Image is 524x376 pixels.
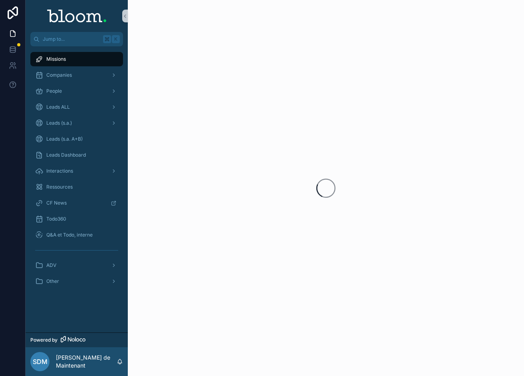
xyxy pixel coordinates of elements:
[30,196,123,210] a: CF News
[46,168,73,174] span: Interactions
[46,184,73,190] span: Ressources
[46,216,66,222] span: Todo360
[30,68,123,82] a: Companies
[30,228,123,242] a: Q&A et Todo, interne
[46,104,70,110] span: Leads ALL
[46,72,72,78] span: Companies
[30,52,123,66] a: Missions
[46,200,67,206] span: CF News
[46,88,62,94] span: People
[30,148,123,162] a: Leads Dashboard
[46,120,72,126] span: Leads (s.a.)
[30,274,123,288] a: Other
[30,84,123,98] a: People
[33,357,48,366] span: SdM
[30,212,123,226] a: Todo360
[46,136,83,142] span: Leads (s.a. A+B)
[30,180,123,194] a: Ressources
[30,32,123,46] button: Jump to...K
[30,132,123,146] a: Leads (s.a. A+B)
[46,56,66,62] span: Missions
[30,164,123,178] a: Interactions
[30,258,123,273] a: ADV
[30,337,58,343] span: Powered by
[26,332,128,347] a: Powered by
[43,36,100,42] span: Jump to...
[30,116,123,130] a: Leads (s.a.)
[46,262,56,269] span: ADV
[46,278,59,284] span: Other
[47,10,106,22] img: App logo
[46,232,93,238] span: Q&A et Todo, interne
[113,36,119,42] span: K
[30,100,123,114] a: Leads ALL
[46,152,86,158] span: Leads Dashboard
[26,46,128,299] div: scrollable content
[56,354,117,370] p: [PERSON_NAME] de Maintenant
